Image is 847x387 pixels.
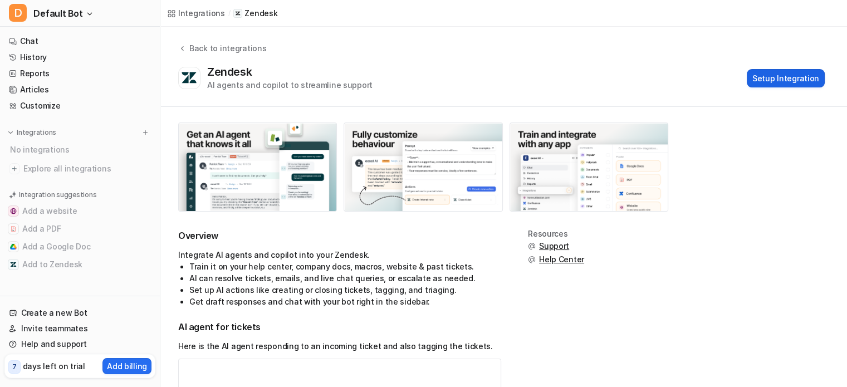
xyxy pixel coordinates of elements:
button: Add to ZendeskAdd to Zendesk [4,256,155,273]
a: Explore all integrations [4,161,155,177]
img: support.svg [528,242,536,250]
span: Default Bot [33,6,83,21]
span: Help Center [539,254,584,265]
img: support.svg [528,256,536,263]
p: days left on trial [23,360,85,372]
img: Add a Google Doc [10,243,17,250]
button: Add billing [102,358,151,374]
a: Reports [4,66,155,81]
img: Add a PDF [10,226,17,232]
img: menu_add.svg [141,129,149,136]
button: Help Center [528,254,584,265]
div: No integrations [7,140,155,159]
a: Create a new Bot [4,305,155,321]
div: Zendesk [207,65,256,79]
p: Add billing [107,360,147,372]
a: History [4,50,155,65]
img: Add to Zendesk [10,261,17,268]
span: D [9,4,27,22]
img: Add a website [10,208,17,214]
p: Integration suggestions [19,190,96,200]
li: Train it on your help center, company docs, macros, website & past tickets. [189,261,501,272]
a: Articles [4,82,155,97]
button: Add a websiteAdd a website [4,202,155,220]
p: Integrate AI agents and copilot into your Zendesk. [178,249,501,261]
span: / [228,8,231,18]
button: Add a Google DocAdd a Google Doc [4,238,155,256]
button: Integrations [4,127,60,138]
a: Integrations [167,7,225,19]
a: Chat [4,33,155,49]
li: Set up AI actions like creating or closing tickets, tagging, and triaging. [189,284,501,296]
button: Add a PDFAdd a PDF [4,220,155,238]
button: Support [528,241,584,252]
span: Explore all integrations [23,160,151,178]
p: Integrations [17,128,56,137]
a: Help and support [4,336,155,352]
a: Zendesk [233,8,277,19]
li: AI can resolve tickets, emails, and live chat queries, or escalate as needed. [189,272,501,284]
li: Get draft responses and chat with your bot right in the sidebar. [189,296,501,307]
p: 7 [12,362,17,372]
a: Customize [4,98,155,114]
button: Back to integrations [178,42,266,65]
button: Setup Integration [747,69,825,87]
div: AI agents and copilot to streamline support [207,79,373,91]
img: Zendesk logo [181,71,198,85]
div: Back to integrations [186,42,266,54]
div: Integrations [178,7,225,19]
p: Zendesk [244,8,277,19]
h2: AI agent for tickets [178,321,501,334]
h2: Overview [178,229,501,242]
img: explore all integrations [9,163,20,174]
span: Support [539,241,569,252]
div: Resources [528,229,584,238]
a: Invite teammates [4,321,155,336]
img: expand menu [7,129,14,136]
p: Here is the AI agent responding to an incoming ticket and also tagging the tickets. [178,340,501,352]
